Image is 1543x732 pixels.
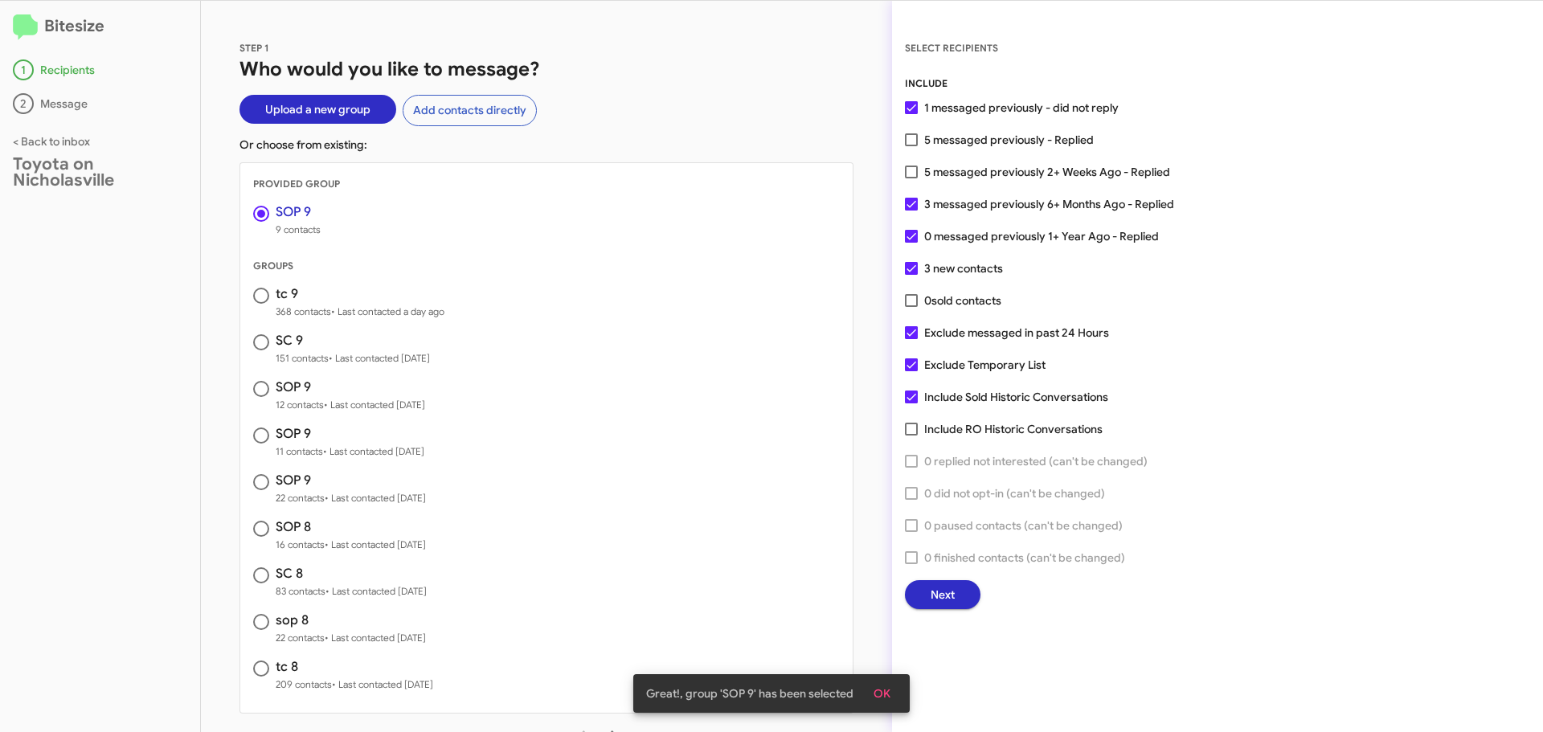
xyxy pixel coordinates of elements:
span: 12 contacts [276,397,425,413]
h3: tc 8 [276,660,433,673]
span: • Last contacted [DATE] [325,538,426,550]
span: 9 contacts [276,222,321,238]
span: 0 did not opt-in (can't be changed) [924,484,1105,503]
span: 1 messaged previously - did not reply [924,98,1119,117]
div: Recipients [13,59,187,80]
span: 83 contacts [276,583,427,599]
span: 11 contacts [276,444,424,460]
span: Next [931,580,955,609]
h3: SC 9 [276,334,430,347]
button: Upload a new group [239,95,396,124]
h3: sop 8 [276,614,426,627]
h2: Bitesize [13,14,187,40]
h3: SOP 9 [276,206,321,219]
span: 22 contacts [276,630,426,646]
a: < Back to inbox [13,134,90,149]
span: 16 contacts [276,537,426,553]
h3: SOP 9 [276,427,424,440]
span: • Last contacted [DATE] [323,445,424,457]
span: Upload a new group [265,95,370,124]
span: • Last contacted [DATE] [325,585,427,597]
div: Toyota on Nicholasville [13,156,187,188]
div: 2 [13,93,34,114]
span: Include Sold Historic Conversations [924,387,1108,407]
span: 0 messaged previously 1+ Year Ago - Replied [924,227,1159,246]
h1: Who would you like to message? [239,56,853,82]
div: INCLUDE [905,76,1530,92]
span: SELECT RECIPIENTS [905,42,998,54]
span: • Last contacted [DATE] [332,678,433,690]
h3: SOP 9 [276,474,426,487]
span: OK [874,679,890,708]
span: Include RO Historic Conversations [924,419,1103,439]
button: OK [861,679,903,708]
span: 0 paused contacts (can't be changed) [924,516,1123,535]
span: • Last contacted [DATE] [325,492,426,504]
h3: tc 9 [276,288,444,301]
span: 5 messaged previously - Replied [924,130,1094,149]
span: 22 contacts [276,490,426,506]
span: 0 finished contacts (can't be changed) [924,548,1125,567]
div: Message [13,93,187,114]
span: 3 messaged previously 6+ Months Ago - Replied [924,194,1174,214]
img: logo-minimal.svg [13,14,38,40]
h3: SOP 9 [276,381,425,394]
span: 3 new contacts [924,259,1003,278]
div: PROVIDED GROUP [240,176,853,192]
span: 0 [924,291,1001,310]
p: Or choose from existing: [239,137,853,153]
button: Next [905,580,980,609]
h3: SOP 8 [276,521,426,534]
span: sold contacts [931,293,1001,308]
span: 209 contacts [276,677,433,693]
span: Great!, group 'SOP 9' has been selected [646,685,853,701]
span: STEP 1 [239,42,269,54]
span: Exclude Temporary List [924,355,1046,374]
span: • Last contacted [DATE] [324,399,425,411]
span: Exclude messaged in past 24 Hours [924,323,1109,342]
div: GROUPS [240,258,853,274]
span: • Last contacted [DATE] [329,352,430,364]
span: • Last contacted a day ago [331,305,444,317]
span: 151 contacts [276,350,430,366]
h3: SC 8 [276,567,427,580]
button: Add contacts directly [403,95,537,126]
span: 5 messaged previously 2+ Weeks Ago - Replied [924,162,1170,182]
span: 368 contacts [276,304,444,320]
div: 1 [13,59,34,80]
span: 0 replied not interested (can't be changed) [924,452,1148,471]
span: • Last contacted [DATE] [325,632,426,644]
